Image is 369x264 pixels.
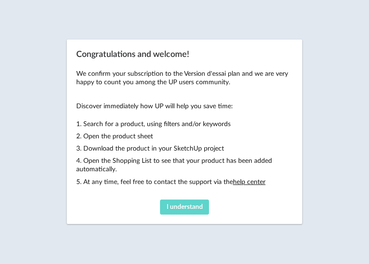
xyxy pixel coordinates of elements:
[76,178,293,186] p: 5. At any time, feel free to contact the support via the
[76,132,293,141] p: 2. Open the product sheet
[160,200,209,215] button: I understand
[67,40,302,224] div: Congratulations and welcome!
[76,144,293,153] p: 3. Download the product in your SketchUp project
[76,70,293,87] p: We confirm your subscription to the Version d'essai plan and we are very happy to count you among...
[233,179,265,185] a: help center
[76,120,293,128] p: 1. Search for a product, using filters and/or keywords
[76,157,293,174] p: 4. Open the Shopping List to see that your product has been added automatically.
[76,50,189,59] span: Congratulations and welcome!
[76,102,293,111] p: Discover immediately how UP will help you save time:
[167,204,203,210] span: I understand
